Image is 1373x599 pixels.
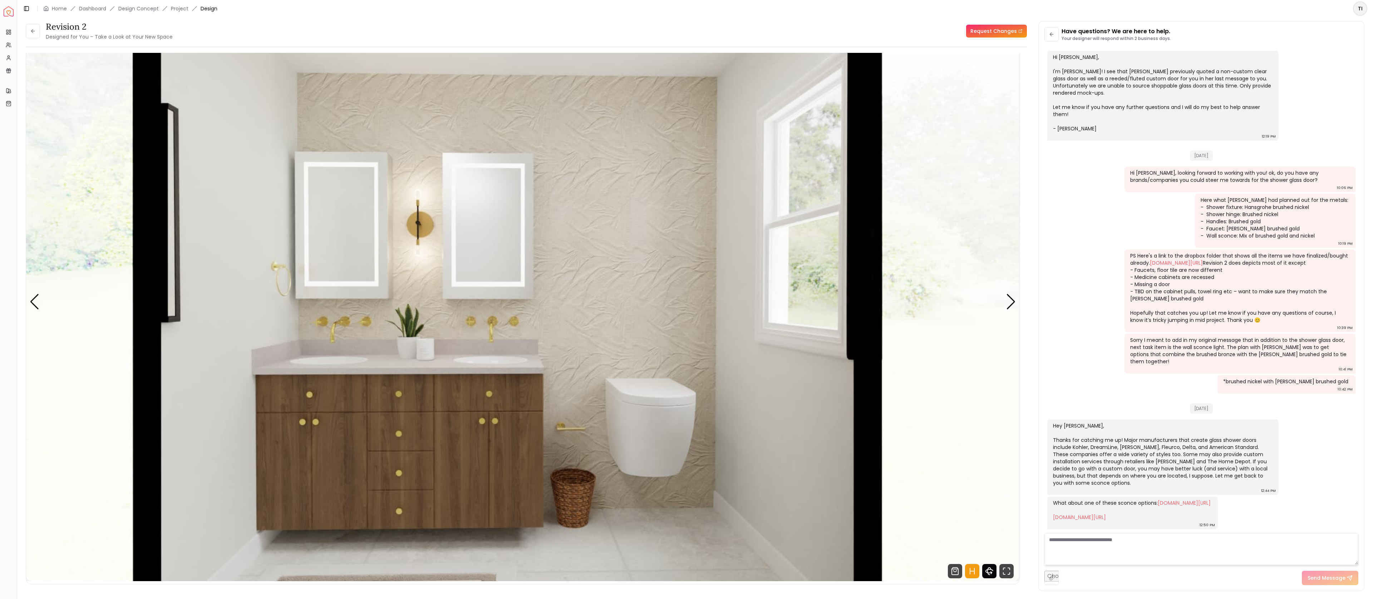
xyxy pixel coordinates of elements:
[999,564,1014,578] svg: Fullscreen
[1190,403,1213,414] span: [DATE]
[4,6,14,16] img: Spacejoy Logo
[1339,366,1353,373] div: 10:41 PM
[26,23,1019,581] div: 1 / 3
[1130,169,1349,184] div: Hi [PERSON_NAME], looking forward to working with you! ok, do you have any brands/companies you c...
[118,5,159,12] li: Design Concept
[1338,386,1353,393] div: 10:42 PM
[1353,1,1367,16] button: TI
[1053,514,1106,521] a: [DOMAIN_NAME][URL]
[4,6,14,16] a: Spacejoy
[1337,324,1353,331] div: 10:39 PM
[1053,422,1271,486] div: Hey [PERSON_NAME], Thanks for catching me up! Major manufacturers that create glass shower doors ...
[46,21,173,33] h3: Revision 2
[982,564,996,578] svg: 360 View
[1158,499,1211,506] a: [DOMAIN_NAME][URL]
[1354,2,1367,15] span: TI
[1053,499,1211,521] div: What about one of these sconce options:
[26,23,1019,581] div: Carousel
[171,5,188,12] a: Project
[1190,150,1213,161] span: [DATE]
[26,23,1019,581] img: Design Render 1
[46,33,173,40] small: Designed for You – Take a Look at Your New Space
[1337,184,1353,191] div: 10:06 PM
[1062,36,1171,41] p: Your designer will respond within 2 business days.
[1261,487,1276,494] div: 12:44 PM
[30,294,39,310] div: Previous slide
[1053,54,1271,132] div: Hi [PERSON_NAME], I'm [PERSON_NAME]! I see that [PERSON_NAME] previously quoted a non-custom clea...
[1150,259,1203,266] a: [DOMAIN_NAME][URL]
[1201,196,1348,239] div: Here what [PERSON_NAME] had planned out for the metals: - Shower fixture: Hansgrohe brushed nicke...
[52,5,67,12] a: Home
[966,25,1027,38] a: Request Changes
[1338,240,1353,247] div: 10:19 PM
[201,5,217,12] span: Design
[1200,521,1215,529] div: 12:50 PM
[1130,336,1349,365] div: Sorry I meant to add in my original message that in addition to the shower glass door, next task ...
[965,564,979,578] svg: Hotspots Toggle
[1223,378,1348,385] div: *brushed nickel with [PERSON_NAME] brushed gold
[1062,27,1171,36] p: Have questions? We are here to help.
[79,5,106,12] a: Dashboard
[1262,133,1276,140] div: 12:19 PM
[1130,252,1349,324] div: PS Here's a link to the dropbox folder that shows all the items we have finalized/bought already....
[1006,294,1016,310] div: Next slide
[43,5,217,12] nav: breadcrumb
[948,564,962,578] svg: Shop Products from this design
